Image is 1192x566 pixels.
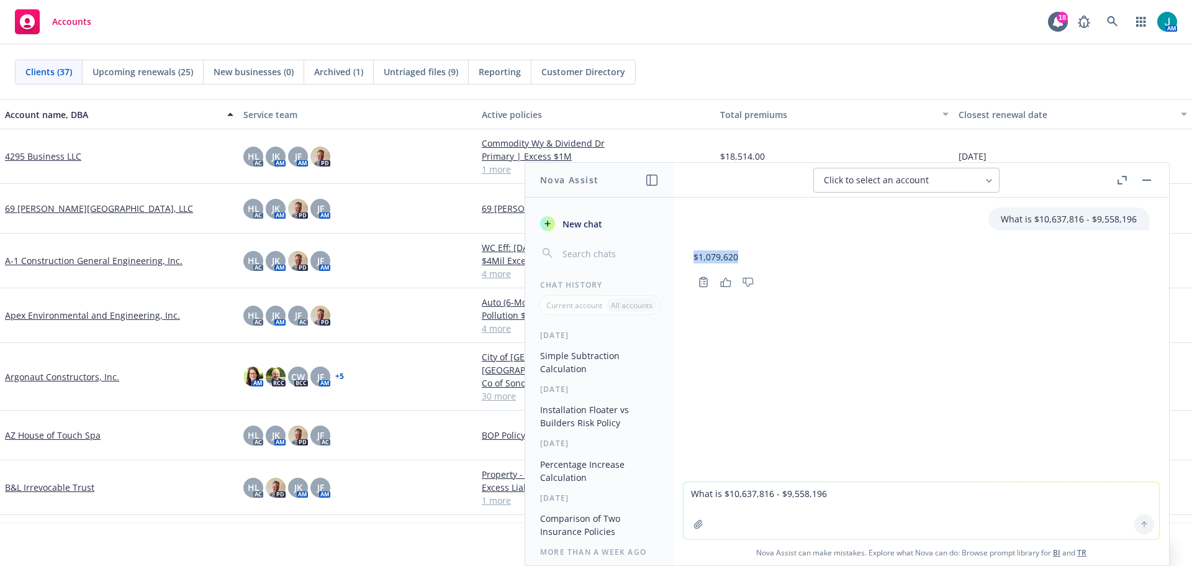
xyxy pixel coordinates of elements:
[482,163,710,176] a: 1 more
[813,168,1000,193] button: Click to select an account
[5,202,193,215] a: 69 [PERSON_NAME][GEOGRAPHIC_DATA], LLC
[959,150,987,163] span: [DATE]
[384,65,458,78] span: Untriaged files (9)
[720,108,935,121] div: Total premiums
[540,173,598,186] h1: Nova Assist
[525,547,674,557] div: More than a week ago
[5,254,183,267] a: A-1 Construction General Engineering, Inc.
[535,454,664,488] button: Percentage Increase Calculation
[1057,12,1068,23] div: 18
[272,202,280,215] span: JK
[482,322,710,335] a: 4 more
[248,150,260,163] span: HL
[25,65,72,78] span: Clients (37)
[1001,212,1137,226] p: What is $10,637,816 - $9,558,196
[715,99,954,129] button: Total premiums
[5,108,220,121] div: Account name, DBA
[266,367,286,386] img: photo
[479,65,521,78] span: Reporting
[482,390,710,403] a: 30 more
[5,429,101,442] a: AZ House of Touch Spa
[214,65,294,78] span: New businesses (0)
[560,217,602,231] span: New chat
[954,99,1192,129] button: Closest renewal date
[698,276,709,288] svg: Copy to clipboard
[482,267,710,280] a: 4 more
[482,429,710,442] a: BOP Policy GL/BPP/XL/Cyber
[248,309,260,322] span: HL
[693,250,738,263] p: $1,079,620
[525,330,674,340] div: [DATE]
[482,202,710,215] a: 69 [PERSON_NAME][GEOGRAPHIC_DATA] Apts
[824,174,929,186] span: Click to select an account
[546,300,602,311] p: Current account
[482,350,710,377] a: City of [GEOGRAPHIC_DATA] - [PERSON_NAME] [GEOGRAPHIC_DATA]
[1100,9,1125,34] a: Search
[295,309,302,322] span: JF
[335,373,344,380] a: + 5
[52,17,91,27] span: Accounts
[525,493,674,503] div: [DATE]
[482,241,710,254] a: WC Eff: [DATE]
[243,367,263,386] img: photo
[482,296,710,309] a: Auto (6-Month Policy)
[482,254,710,267] a: $4Mil Excess Liability
[248,429,260,442] span: HL
[525,438,674,449] div: [DATE]
[10,4,96,39] a: Accounts
[288,199,308,219] img: photo
[738,273,758,291] button: Thumbs down
[535,212,664,235] button: New chat
[482,137,710,150] a: Commodity Wy & Dividend Dr
[295,150,302,163] span: JF
[310,147,330,167] img: photo
[291,370,305,383] span: CW
[93,65,193,78] span: Upcoming renewals (25)
[5,370,119,383] a: Argonaut Constructors, Inc.
[535,508,664,542] button: Comparison of Two Insurance Policies
[482,494,710,507] a: 1 more
[525,280,674,290] div: Chat History
[248,202,260,215] span: HL
[477,99,715,129] button: Active policies
[248,254,260,267] span: HL
[5,150,81,163] a: 4295 Business LLC
[272,150,280,163] span: JK
[272,309,280,322] span: JK
[310,306,330,326] img: photo
[720,150,765,163] span: $18,514.00
[294,481,302,494] span: JK
[535,399,664,433] button: Installation Floater vs Builders Risk Policy
[317,202,324,215] span: JF
[525,384,674,395] div: [DATE]
[5,309,180,322] a: Apex Environmental and Engineering, Inc.
[959,108,1173,121] div: Closest renewal date
[1157,12,1177,32] img: photo
[1072,9,1096,34] a: Report a Bug
[482,481,710,494] a: Excess Liability - $3M
[679,540,1164,565] span: Nova Assist can make mistakes. Explore what Nova can do: Browse prompt library for and
[272,254,280,267] span: JK
[482,150,710,163] a: Primary | Excess $1M
[560,245,659,262] input: Search chats
[482,468,710,481] a: Property - CA Fair Plan Wrap Policy
[317,429,324,442] span: JF
[611,300,652,311] p: All accounts
[317,254,324,267] span: JF
[288,251,308,271] img: photo
[248,481,260,494] span: HL
[1053,547,1060,558] a: BI
[317,481,324,494] span: JF
[482,309,710,322] a: Pollution $1M/$5M (Annual Policy)
[535,345,664,379] button: Simple Subtraction Calculation
[243,108,472,121] div: Service team
[317,370,324,383] span: JF
[482,377,710,390] a: Co of Sonoma/Encroachment Permit
[238,99,477,129] button: Service team
[266,478,286,498] img: photo
[288,426,308,445] img: photo
[541,65,625,78] span: Customer Directory
[1129,9,1154,34] a: Switch app
[5,481,94,494] a: B&L Irrevocable Trust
